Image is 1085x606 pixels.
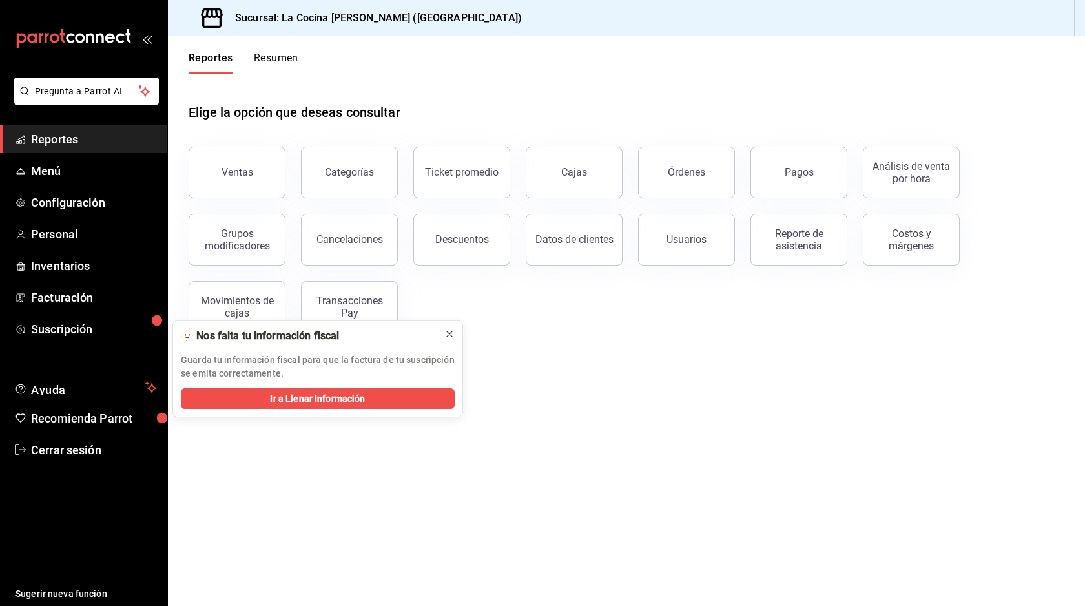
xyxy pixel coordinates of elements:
[31,131,157,148] span: Reportes
[31,162,157,180] span: Menú
[871,160,951,185] div: Análisis de venta por hora
[31,441,157,459] span: Cerrar sesión
[189,52,233,74] button: Reportes
[197,295,277,319] div: Movimientos de cajas
[181,329,434,343] div: 🫥 Nos falta tu información fiscal
[325,166,374,178] div: Categorías
[561,166,587,178] div: Cajas
[435,233,489,246] div: Descuentos
[316,233,383,246] div: Cancelaciones
[181,353,455,381] p: Guarda tu información fiscal para que la factura de tu suscripción se emita correctamente.
[142,34,152,44] button: open_drawer_menu
[309,295,389,319] div: Transacciones Pay
[413,147,510,198] button: Ticket promedio
[871,227,951,252] div: Costos y márgenes
[526,147,623,198] button: Cajas
[301,281,398,333] button: Transacciones Pay
[31,380,140,395] span: Ayuda
[31,410,157,427] span: Recomienda Parrot
[189,214,285,266] button: Grupos modificadores
[301,147,398,198] button: Categorías
[31,257,157,275] span: Inventarios
[254,52,298,74] button: Resumen
[225,10,522,26] h3: Sucursal: La Cocina [PERSON_NAME] ([GEOGRAPHIC_DATA])
[750,147,847,198] button: Pagos
[750,214,847,266] button: Reporte de asistencia
[638,214,735,266] button: Usuarios
[197,227,277,252] div: Grupos modificadores
[189,147,285,198] button: Ventas
[638,147,735,198] button: Órdenes
[189,281,285,333] button: Movimientos de cajas
[222,166,253,178] div: Ventas
[863,214,960,266] button: Costos y márgenes
[15,587,157,601] span: Sugerir nueva función
[31,289,157,306] span: Facturación
[526,214,623,266] button: Datos de clientes
[301,214,398,266] button: Cancelaciones
[668,166,705,178] div: Órdenes
[863,147,960,198] button: Análisis de venta por hora
[31,194,157,211] span: Configuración
[9,94,159,107] a: Pregunta a Parrot AI
[31,320,157,338] span: Suscripción
[759,227,839,252] div: Reporte de asistencia
[425,166,499,178] div: Ticket promedio
[14,78,159,105] button: Pregunta a Parrot AI
[666,233,707,246] div: Usuarios
[270,392,365,406] span: Ir a Llenar Información
[535,233,614,246] div: Datos de clientes
[785,166,814,178] div: Pagos
[35,85,139,98] span: Pregunta a Parrot AI
[31,225,157,243] span: Personal
[413,214,510,266] button: Descuentos
[181,388,455,409] button: Ir a Llenar Información
[189,103,400,122] h1: Elige la opción que deseas consultar
[189,52,298,74] div: navigation tabs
